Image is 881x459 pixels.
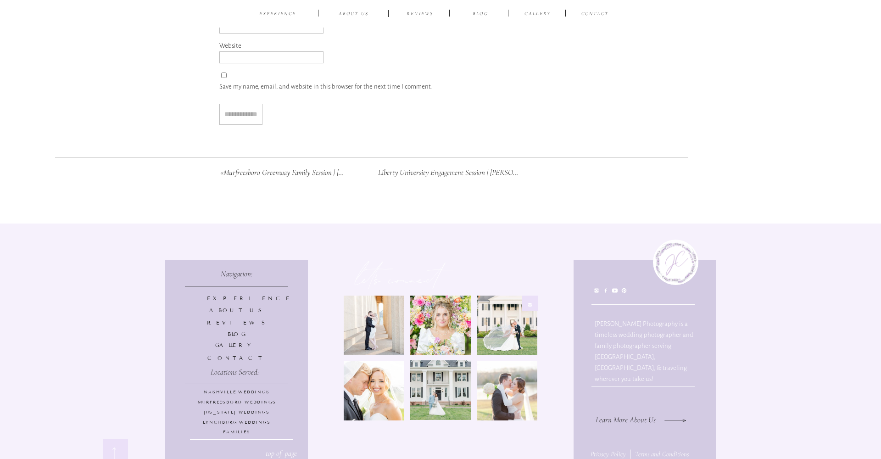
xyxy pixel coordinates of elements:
a: Murfreesboro Greenway Family Session | [PERSON_NAME] + [PERSON_NAME] [223,168,447,177]
label: Save my name, email, and website in this browser for the next time I comment. [219,82,513,92]
a: NASHVILLE Weddings [173,389,300,397]
a: CONTACT [580,10,610,19]
div: » [378,167,522,178]
a: BLOG [466,10,495,19]
a: Gallery [522,10,553,19]
a: Lynchburg Weddings [169,420,304,427]
a: MURFREESBORO WEDDINGS [169,399,304,407]
a: Terms and Conditions [635,449,691,459]
a: Experience [207,295,266,302]
a: reviews [398,10,442,19]
a: Liberty University Engagement Session | [PERSON_NAME] + [PERSON_NAME] [378,168,601,177]
a: Families [169,429,304,437]
a: Learn More About Us [596,414,658,427]
a: Reviews [207,319,266,327]
a: Locations Served: [211,366,263,379]
label: Website [219,41,513,51]
a: About Us [207,307,266,314]
a: [US_STATE] Weddings [169,409,304,417]
a: top of page [266,448,301,459]
a: Privacy Policy [591,449,630,459]
div: « [220,167,346,179]
a: contact [207,354,266,362]
a: Navigation: [221,268,252,281]
a: gallery [207,341,266,349]
a: BLOG [207,330,266,338]
a: ABOUT US [332,10,375,19]
p: [PERSON_NAME] Photography is a timeless wedding photographer and family photographer serving [GEO... [595,319,695,372]
a: EXPERIENCE [256,10,299,19]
